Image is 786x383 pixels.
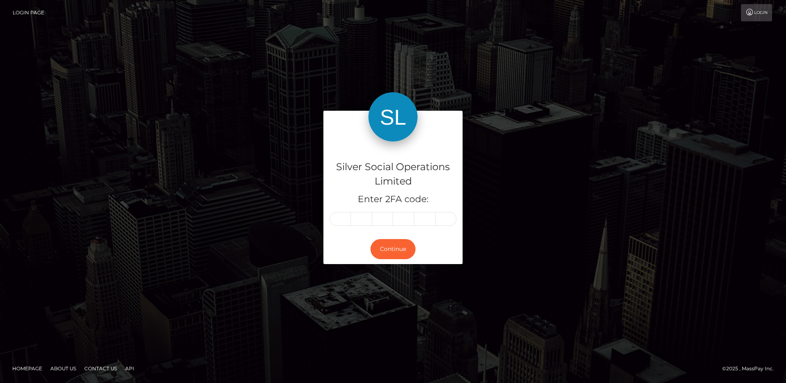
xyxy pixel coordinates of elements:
[330,193,456,206] h5: Enter 2FA code:
[9,362,45,375] a: Homepage
[722,364,780,373] div: © 2025 , MassPay Inc.
[122,362,138,375] a: API
[47,362,79,375] a: About Us
[81,362,120,375] a: Contact Us
[13,4,44,21] a: Login Page
[741,4,772,21] a: Login
[368,92,418,141] img: Silver Social Operations Limited
[330,160,456,189] h4: Silver Social Operations Limited
[370,239,416,259] button: Continue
